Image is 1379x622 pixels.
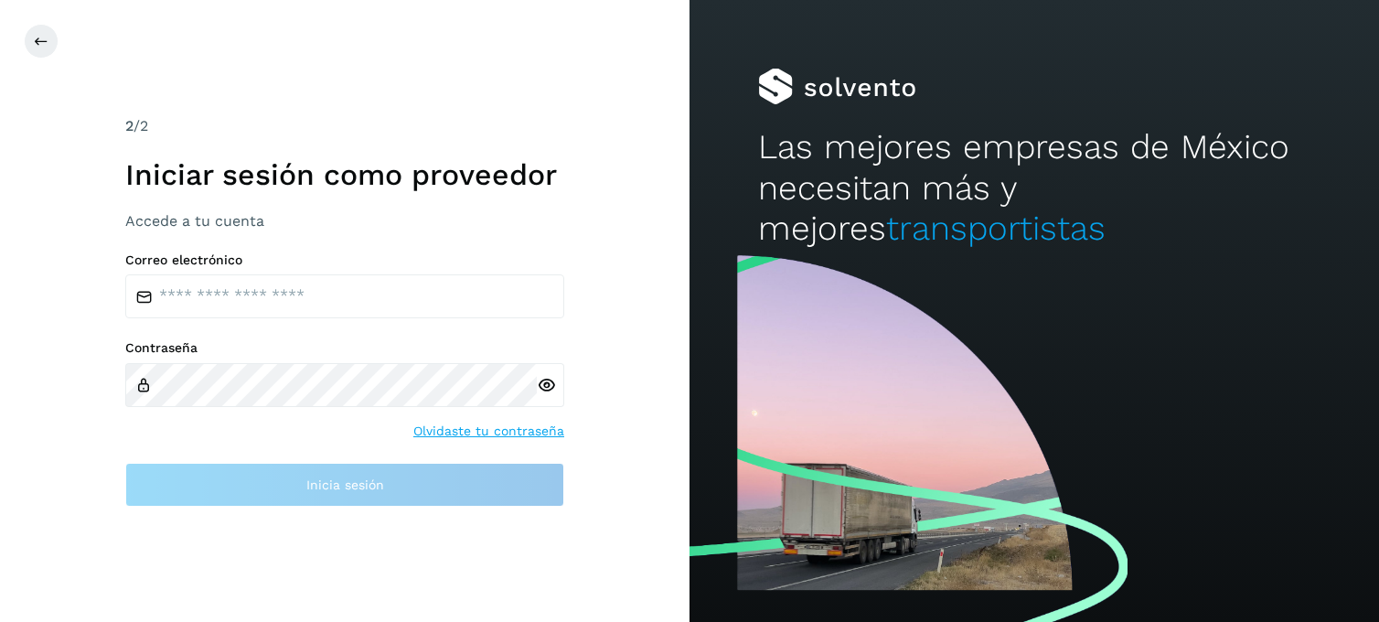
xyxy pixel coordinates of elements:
[125,463,564,507] button: Inicia sesión
[306,478,384,491] span: Inicia sesión
[413,422,564,441] a: Olvidaste tu contraseña
[886,209,1106,248] span: transportistas
[125,115,564,137] div: /2
[125,117,134,134] span: 2
[125,340,564,356] label: Contraseña
[125,212,564,230] h3: Accede a tu cuenta
[125,157,564,192] h1: Iniciar sesión como proveedor
[758,127,1310,249] h2: Las mejores empresas de México necesitan más y mejores
[125,252,564,268] label: Correo electrónico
